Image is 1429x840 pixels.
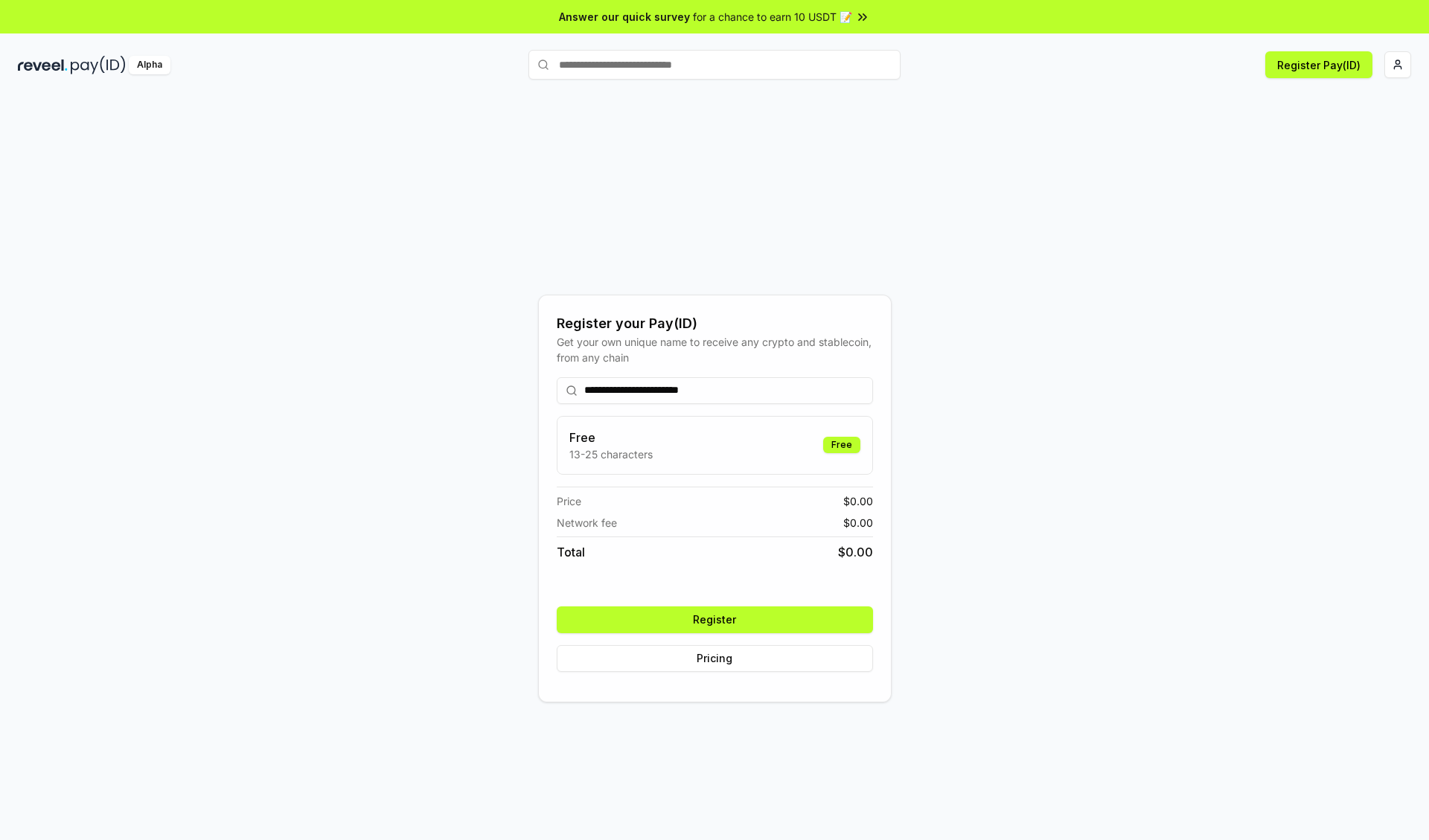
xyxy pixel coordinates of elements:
[18,56,68,74] img: reveel_dark
[843,515,873,530] span: $ 0.00
[129,56,170,74] div: Alpha
[823,437,860,453] div: Free
[1265,51,1372,78] button: Register Pay(ID)
[569,429,653,446] h3: Free
[557,645,873,672] button: Pricing
[557,515,617,530] span: Network fee
[559,9,690,25] span: Answer our quick survey
[557,606,873,633] button: Register
[557,334,873,365] div: Get your own unique name to receive any crypto and stablecoin, from any chain
[557,543,585,561] span: Total
[569,446,653,462] p: 13-25 characters
[693,9,852,25] span: for a chance to earn 10 USDT 📝
[838,543,873,561] span: $ 0.00
[843,493,873,509] span: $ 0.00
[557,313,873,334] div: Register your Pay(ID)
[557,493,581,509] span: Price
[71,56,126,74] img: pay_id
